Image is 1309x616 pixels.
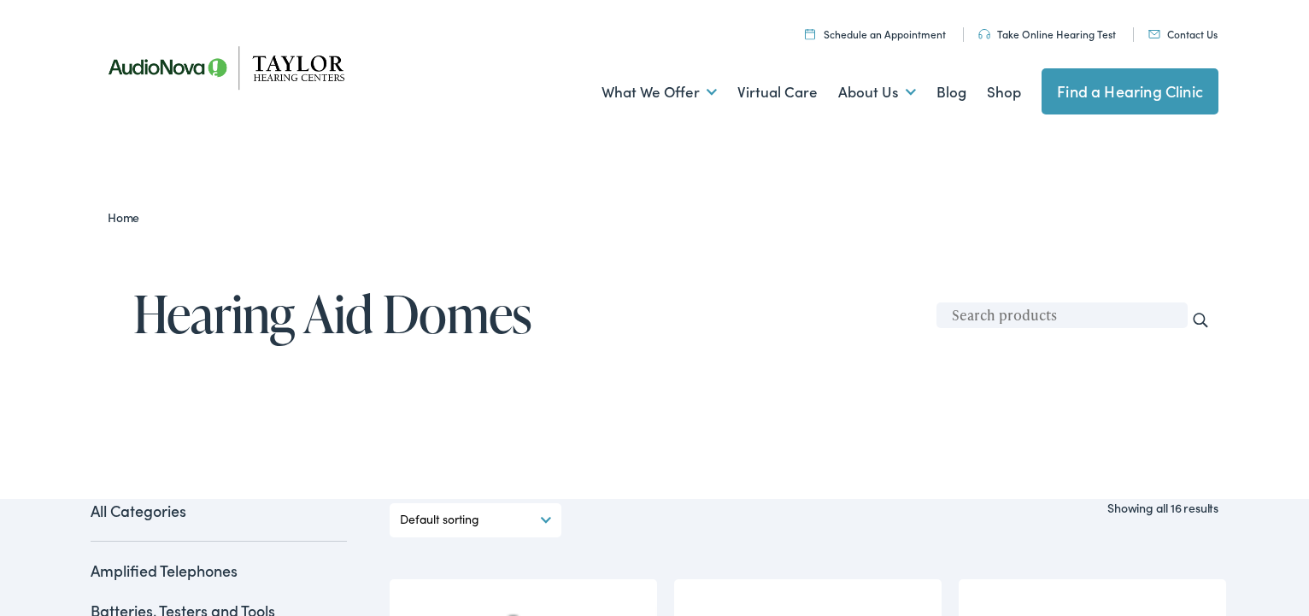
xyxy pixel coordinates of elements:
[987,61,1021,124] a: Shop
[978,29,990,39] img: utility icon
[805,28,815,39] img: utility icon
[1148,30,1160,38] img: utility icon
[805,26,946,41] a: Schedule an Appointment
[936,61,966,124] a: Blog
[936,302,1188,328] input: Search products
[602,61,717,124] a: What We Offer
[1191,311,1210,330] input: Search
[1107,499,1218,517] p: Showing all 16 results
[1042,68,1218,114] a: Find a Hearing Clinic
[91,560,238,581] a: Amplified Telephones
[91,499,347,542] a: All Categories
[108,208,148,226] a: Home
[400,503,551,537] select: Shop order
[133,285,1218,342] h1: Hearing Aid Domes
[838,61,916,124] a: About Us
[1148,26,1218,41] a: Contact Us
[978,26,1116,41] a: Take Online Hearing Test
[737,61,818,124] a: Virtual Care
